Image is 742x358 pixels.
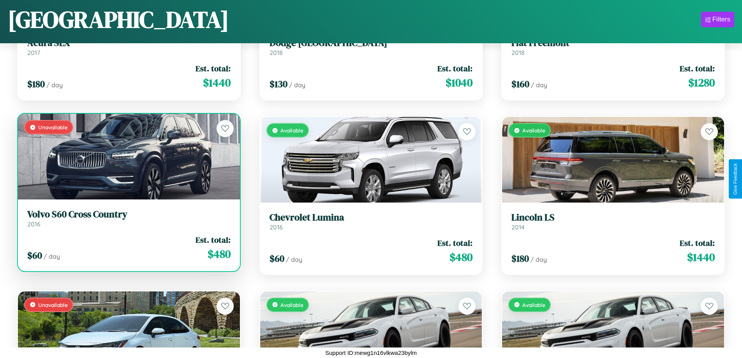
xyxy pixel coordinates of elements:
[511,49,525,56] span: 2018
[511,37,715,56] a: Fiat Freemont2018
[289,81,305,89] span: / day
[531,81,547,89] span: / day
[38,124,68,131] span: Unavailable
[712,16,730,23] div: Filters
[522,127,545,134] span: Available
[511,212,715,223] h3: Lincoln LS
[511,223,525,231] span: 2014
[437,237,472,249] span: Est. total:
[27,37,231,56] a: Acura SLX2017
[733,163,738,195] div: Give Feedback
[44,252,60,260] span: / day
[437,63,472,74] span: Est. total:
[46,81,63,89] span: / day
[27,209,231,228] a: Volvo S60 Cross Country2016
[511,212,715,231] a: Lincoln LS2014
[522,302,545,308] span: Available
[531,256,547,263] span: / day
[196,234,231,245] span: Est. total:
[446,75,472,90] span: $ 1040
[270,212,473,223] h3: Chevrolet Lumina
[27,249,42,262] span: $ 60
[8,4,229,35] h1: [GEOGRAPHIC_DATA]
[680,237,715,249] span: Est. total:
[511,37,715,49] h3: Fiat Freemont
[270,223,283,231] span: 2016
[196,63,231,74] span: Est. total:
[27,49,40,56] span: 2017
[27,78,45,90] span: $ 180
[27,220,41,228] span: 2016
[680,63,715,74] span: Est. total:
[27,209,231,220] h3: Volvo S60 Cross Country
[449,249,472,265] span: $ 480
[511,78,529,90] span: $ 160
[280,127,303,134] span: Available
[286,256,302,263] span: / day
[270,49,283,56] span: 2018
[208,246,231,262] span: $ 480
[203,75,231,90] span: $ 1440
[325,347,417,358] p: Support ID: mewg1n16vlkwa23bylm
[270,37,473,56] a: Dodge [GEOGRAPHIC_DATA]2018
[27,37,231,49] h3: Acura SLX
[38,302,68,308] span: Unavailable
[688,75,715,90] span: $ 1280
[280,302,303,308] span: Available
[270,78,287,90] span: $ 130
[687,249,715,265] span: $ 1440
[270,252,284,265] span: $ 60
[701,12,734,27] button: Filters
[511,252,529,265] span: $ 180
[270,212,473,231] a: Chevrolet Lumina2016
[270,37,473,49] h3: Dodge [GEOGRAPHIC_DATA]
